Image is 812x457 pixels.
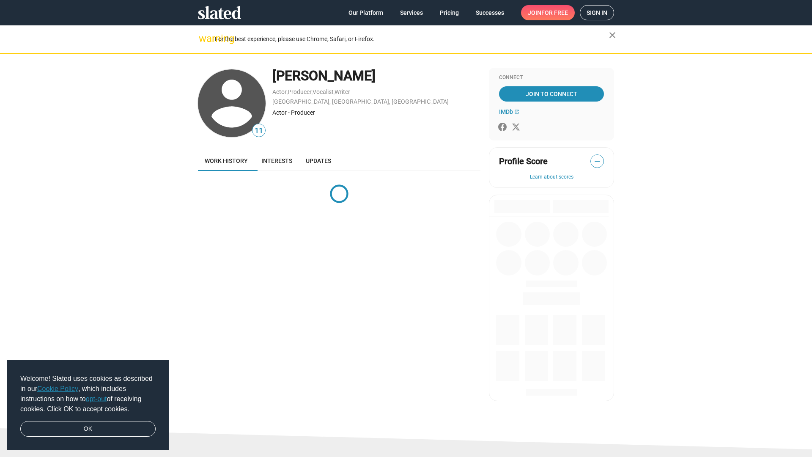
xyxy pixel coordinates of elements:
a: dismiss cookie message [20,421,156,437]
span: IMDb [499,108,513,115]
a: Vocalist [313,88,334,95]
span: Pricing [440,5,459,20]
span: Work history [205,157,248,164]
a: Join To Connect [499,86,604,102]
a: [GEOGRAPHIC_DATA], [GEOGRAPHIC_DATA], [GEOGRAPHIC_DATA] [272,98,449,105]
div: [PERSON_NAME] [272,67,480,85]
a: Joinfor free [521,5,575,20]
a: opt-out [86,395,107,402]
a: IMDb [499,108,519,115]
button: Learn about scores [499,174,604,181]
mat-icon: warning [199,33,209,44]
a: Updates [299,151,338,171]
div: Connect [499,74,604,81]
a: Producer [288,88,312,95]
span: Profile Score [499,156,548,167]
a: Services [393,5,430,20]
span: Join To Connect [501,86,602,102]
a: Interests [255,151,299,171]
span: Sign in [587,6,607,20]
a: Cookie Policy [37,385,78,392]
div: Actor - Producer [272,109,480,117]
a: Sign in [580,5,614,20]
span: — [591,156,604,167]
a: Actor [272,88,287,95]
span: Interests [261,157,292,164]
span: Join [528,5,568,20]
a: Writer [335,88,350,95]
span: Welcome! Slated uses cookies as described in our , which includes instructions on how to of recei... [20,374,156,414]
span: Services [400,5,423,20]
a: Our Platform [342,5,390,20]
span: Successes [476,5,504,20]
div: For the best experience, please use Chrome, Safari, or Firefox. [215,33,609,45]
span: Our Platform [348,5,383,20]
span: for free [541,5,568,20]
mat-icon: close [607,30,617,40]
span: 11 [252,125,265,137]
a: Work history [198,151,255,171]
mat-icon: open_in_new [514,109,519,114]
a: Successes [469,5,511,20]
span: Updates [306,157,331,164]
div: cookieconsent [7,360,169,451]
a: Pricing [433,5,466,20]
